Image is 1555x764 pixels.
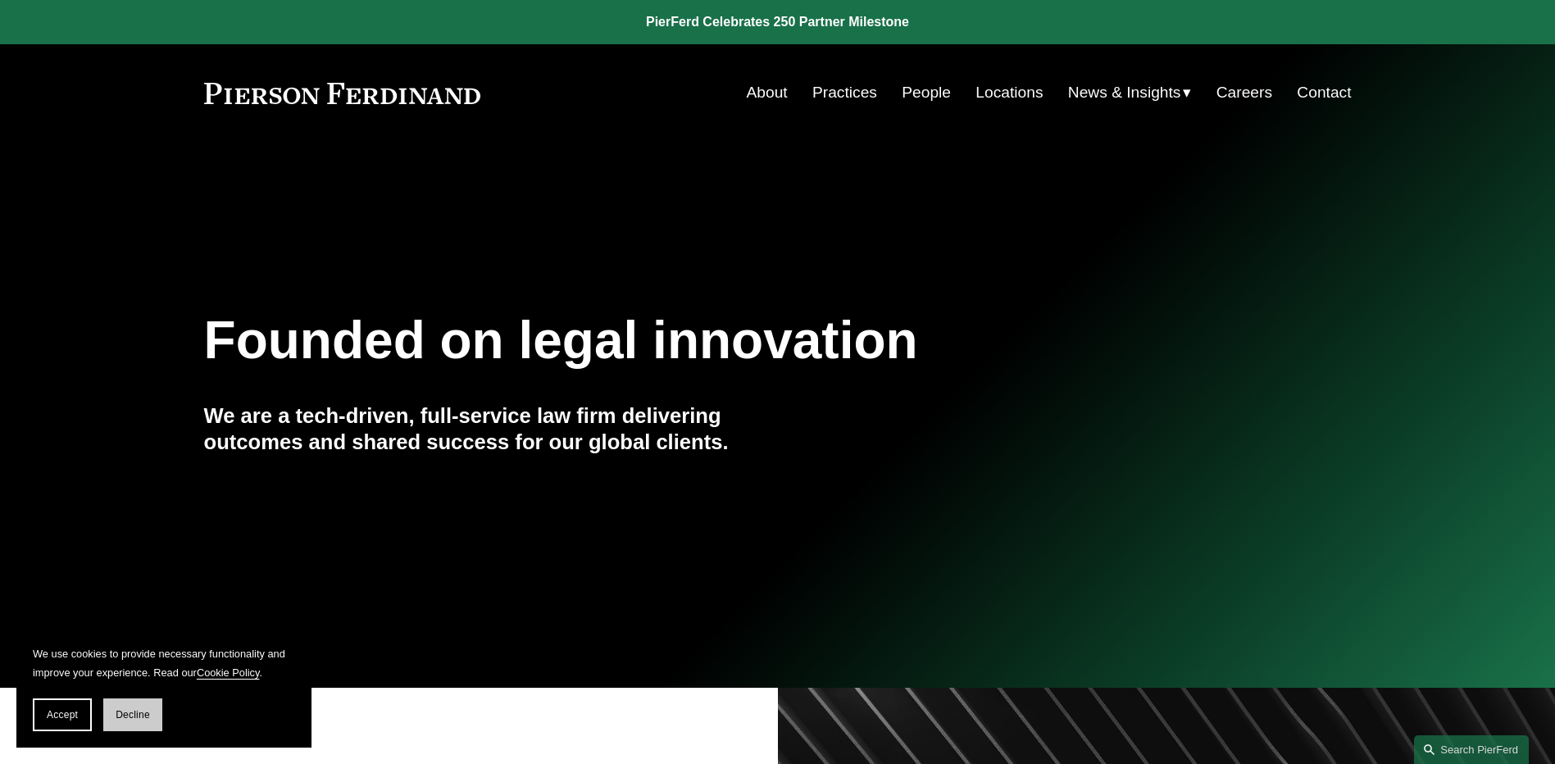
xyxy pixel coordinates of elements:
[1068,77,1192,108] a: folder dropdown
[47,709,78,721] span: Accept
[197,666,260,679] a: Cookie Policy
[747,77,788,108] a: About
[33,644,295,682] p: We use cookies to provide necessary functionality and improve your experience. Read our .
[16,628,311,748] section: Cookie banner
[1414,735,1529,764] a: Search this site
[975,77,1043,108] a: Locations
[204,402,778,456] h4: We are a tech-driven, full-service law firm delivering outcomes and shared success for our global...
[1216,77,1272,108] a: Careers
[812,77,877,108] a: Practices
[1068,79,1181,107] span: News & Insights
[103,698,162,731] button: Decline
[1297,77,1351,108] a: Contact
[116,709,150,721] span: Decline
[204,311,1161,371] h1: Founded on legal innovation
[33,698,92,731] button: Accept
[902,77,951,108] a: People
